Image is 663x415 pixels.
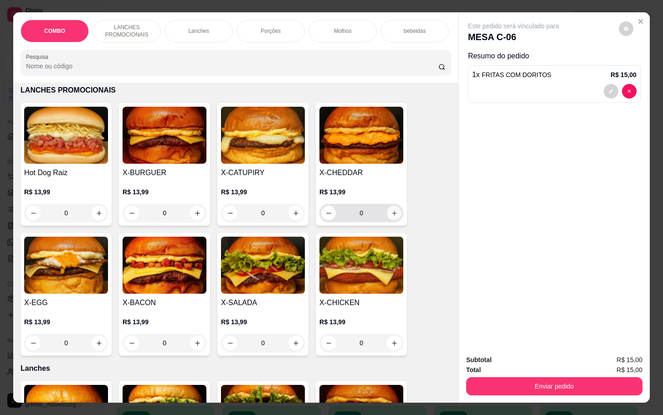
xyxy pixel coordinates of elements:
[319,297,403,308] h4: X-CHICKEN
[617,355,642,365] span: R$ 15,00
[466,377,642,395] button: Enviar pedido
[404,27,426,35] p: bebeidas
[604,84,618,99] button: decrease-product-quantity
[261,27,281,35] p: Porções
[124,336,139,350] button: decrease-product-quantity
[319,237,403,294] img: product-image
[319,107,403,164] img: product-image
[21,85,451,96] p: LANCHES PROMOCIONAIS
[26,62,438,71] input: Pesquisa
[482,71,551,78] span: FRITAS COM DORITOS
[319,187,403,197] p: R$ 13,99
[319,317,403,327] p: R$ 13,99
[223,206,237,220] button: decrease-product-quantity
[190,206,205,220] button: increase-product-quantity
[221,297,305,308] h4: X-SALADA
[100,24,153,38] p: LANCHES PROMOCIONAIS
[24,167,108,178] h4: Hot Dog Raiz
[334,27,352,35] p: Molhos
[619,21,633,36] button: decrease-product-quantity
[221,237,305,294] img: product-image
[468,21,559,31] p: Este pedido será vinculado para
[468,51,641,62] p: Resumo do pedido
[123,317,206,327] p: R$ 13,99
[633,14,648,29] button: Close
[190,336,205,350] button: increase-product-quantity
[622,84,637,99] button: decrease-product-quantity
[24,297,108,308] h4: X-EGG
[223,336,237,350] button: decrease-product-quantity
[123,237,206,294] img: product-image
[123,107,206,164] img: product-image
[288,206,303,220] button: increase-product-quantity
[288,336,303,350] button: increase-product-quantity
[221,167,305,178] h4: X-CATUPIRY
[466,356,492,363] strong: Subtotal
[321,206,336,220] button: decrease-product-quantity
[24,237,108,294] img: product-image
[21,363,451,374] p: Lanches
[617,365,642,375] span: R$ 15,00
[26,336,41,350] button: decrease-product-quantity
[387,206,401,220] button: increase-product-quantity
[221,317,305,327] p: R$ 13,99
[321,336,336,350] button: decrease-product-quantity
[44,27,65,35] p: COMBO
[472,69,551,80] p: 1 x
[26,53,51,61] label: Pesquisa
[319,167,403,178] h4: X-CHEDDAR
[468,31,559,43] p: MESA C-06
[611,70,637,79] p: R$ 15,00
[123,187,206,197] p: R$ 13,99
[123,167,206,178] h4: X-BURGUER
[221,187,305,197] p: R$ 13,99
[124,206,139,220] button: decrease-product-quantity
[387,336,401,350] button: increase-product-quantity
[24,107,108,164] img: product-image
[24,187,108,197] p: R$ 13,99
[466,366,481,373] strong: Total
[123,297,206,308] h4: X-BACON
[221,107,305,164] img: product-image
[92,336,106,350] button: increase-product-quantity
[24,317,108,327] p: R$ 13,99
[188,27,209,35] p: Lanches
